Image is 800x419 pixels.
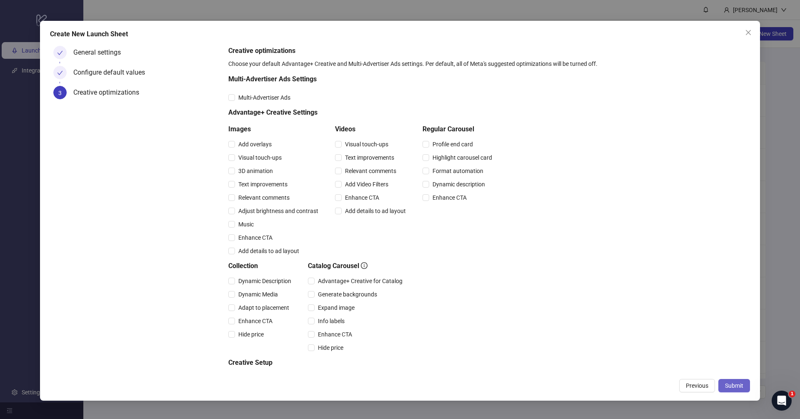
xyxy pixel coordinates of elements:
h5: Creative optimizations [228,46,747,56]
span: Multi-Advertiser Ads [235,93,294,102]
span: Visual touch-ups [342,140,392,149]
span: check [57,50,63,56]
span: Music [235,220,257,229]
span: Hide price [235,330,267,339]
h5: Catalog Carousel [308,261,406,271]
span: Adapt to placement [235,303,292,312]
span: Add Video Filters [342,180,392,189]
span: Expand image [315,303,358,312]
span: Enhance CTA [429,193,470,202]
h5: Creative Setup [228,358,495,368]
span: Add details to ad layout [235,246,302,256]
span: Generate backgrounds [315,290,380,299]
h5: Multi-Advertiser Ads Settings [228,74,495,84]
span: Adjust brightness and contrast [235,206,322,216]
span: Info labels [315,316,348,326]
span: Enhance CTA [235,233,276,242]
span: Relevant comments [342,166,400,176]
span: check [57,70,63,76]
span: 3D animation [235,166,276,176]
div: Configure default values [73,66,152,79]
span: close [745,29,752,36]
span: Enhance CTA [342,193,382,202]
span: Dynamic Media [235,290,281,299]
span: Relevant comments [235,193,293,202]
h5: Collection [228,261,295,271]
button: Submit [718,379,750,392]
span: info-circle [361,262,367,269]
div: Create New Launch Sheet [50,29,750,39]
span: 1 [789,391,795,397]
iframe: Intercom live chat [772,391,792,411]
span: Previous [686,382,708,389]
span: Dynamic description [429,180,488,189]
h5: Images [228,124,322,134]
span: Dynamic Description [235,276,295,286]
span: Text improvements [235,180,291,189]
h5: Videos [335,124,409,134]
span: 3 [58,90,62,96]
span: Add overlays [235,140,275,149]
span: Submit [725,382,743,389]
span: Profile end card [429,140,476,149]
span: Add details to ad layout [342,206,409,216]
span: Visual touch-ups [235,153,285,162]
button: Previous [679,379,715,392]
div: General settings [73,46,127,59]
div: Choose your default Advantage+ Creative and Multi-Advertiser Ads settings. Per default, all of Me... [228,59,747,68]
span: Advantage+ Creative for Catalog [315,276,406,286]
span: Hide price [315,343,347,352]
button: Close [742,26,755,39]
h5: Advantage+ Creative Settings [228,108,495,118]
div: Creative optimizations [73,86,146,99]
span: Highlight carousel card [429,153,495,162]
span: Enhance CTA [315,330,355,339]
span: Format automation [429,166,487,176]
span: Text improvements [342,153,397,162]
span: Enhance CTA [235,316,276,326]
h5: Regular Carousel [422,124,495,134]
